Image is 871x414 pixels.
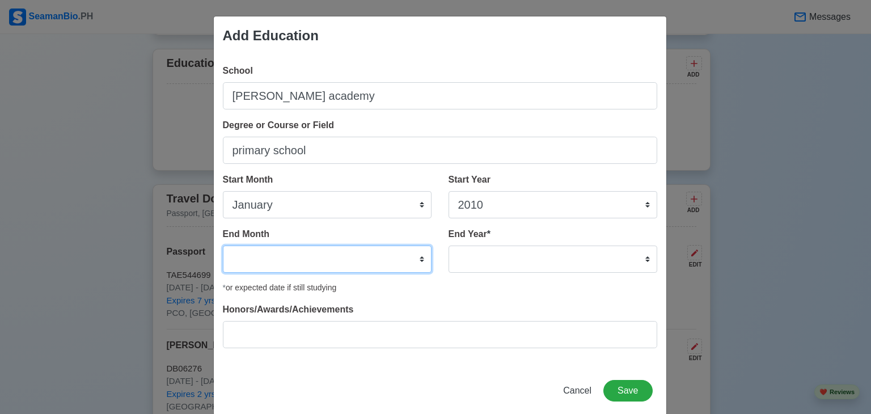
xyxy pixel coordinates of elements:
[223,120,335,130] span: Degree or Course or Field
[223,282,657,294] div: or expected date if still studying
[223,173,273,187] label: Start Month
[223,26,319,46] div: Add Education
[556,380,599,402] button: Cancel
[449,227,491,241] label: End Year
[223,227,270,241] label: End Month
[223,137,657,164] input: Ex: BS in Marine Transportation
[223,66,253,75] span: School
[603,380,652,402] button: Save
[449,173,491,187] label: Start Year
[563,386,591,395] span: Cancel
[223,305,354,314] span: Honors/Awards/Achievements
[223,82,657,109] input: Ex: PMI Colleges Bohol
